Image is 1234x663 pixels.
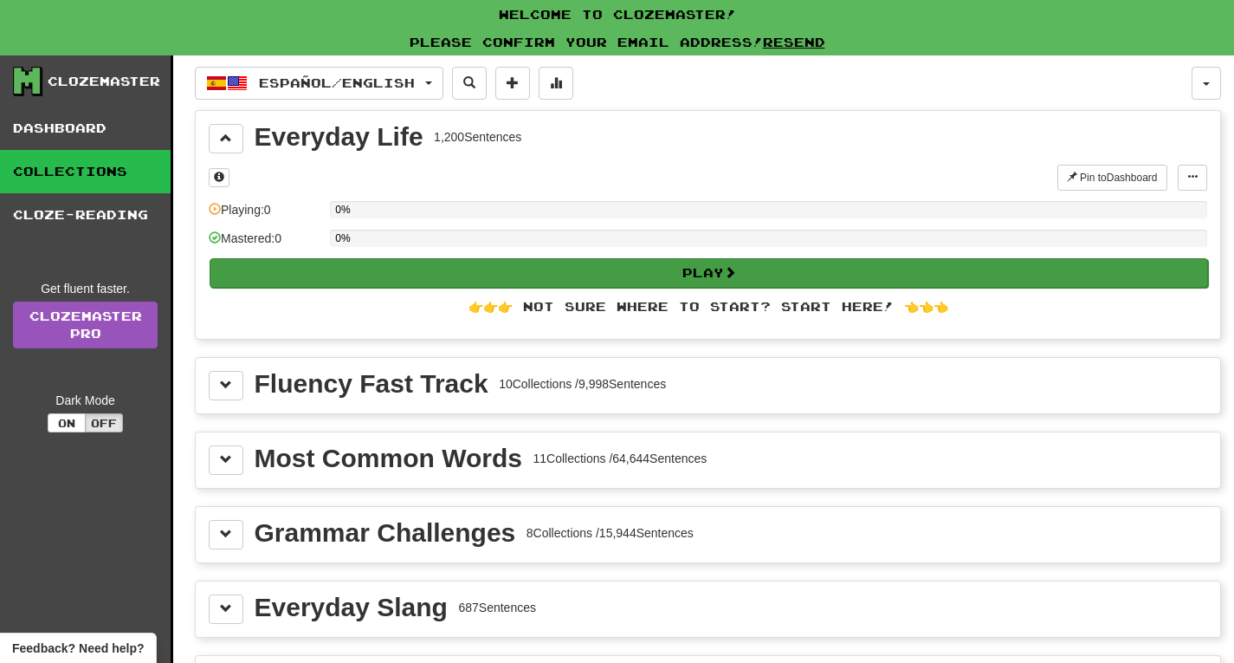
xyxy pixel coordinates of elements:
a: ClozemasterPro [13,302,158,348]
div: Most Common Words [255,445,522,471]
button: Español/English [195,67,443,100]
span: Español / English [259,75,415,90]
div: Get fluent faster. [13,280,158,297]
button: More stats [539,67,573,100]
div: Dark Mode [13,392,158,409]
div: Everyday Slang [255,595,448,621]
div: 11 Collections / 64,644 Sentences [533,450,707,467]
div: 10 Collections / 9,998 Sentences [499,375,666,393]
div: Everyday Life [255,124,423,150]
div: Grammar Challenges [255,520,516,546]
div: Clozemaster [48,73,160,90]
a: Resend [763,35,825,49]
div: 👉👉👉 Not sure where to start? Start here! 👈👈👈 [209,298,1207,315]
button: Pin toDashboard [1057,165,1167,191]
button: Off [85,413,123,432]
div: 1,200 Sentences [434,128,521,146]
button: Search sentences [452,67,487,100]
div: 8 Collections / 15,944 Sentences [527,524,694,542]
div: 687 Sentences [458,599,536,616]
button: Add sentence to collection [495,67,530,100]
div: Fluency Fast Track [255,371,488,397]
button: On [48,413,86,432]
div: Playing: 0 [209,201,321,230]
div: Mastered: 0 [209,230,321,258]
span: Open feedback widget [12,640,144,657]
button: Play [210,258,1208,288]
